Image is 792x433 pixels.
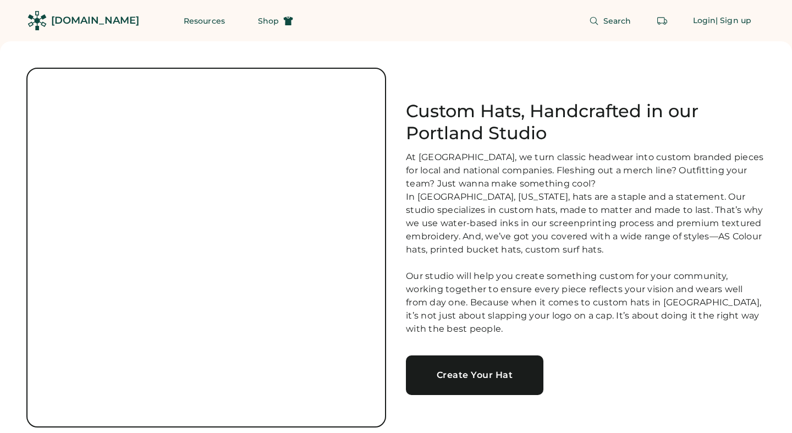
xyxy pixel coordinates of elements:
div: | Sign up [716,15,751,26]
img: no [28,69,385,426]
a: Create Your Hat [406,355,543,395]
span: Shop [258,17,279,25]
div: Login [693,15,716,26]
button: Resources [170,10,238,32]
span: Search [603,17,631,25]
img: Rendered Logo - Screens [28,11,47,30]
button: Retrieve an order [651,10,673,32]
h1: Custom Hats, Handcrafted in our Portland Studio [406,100,766,144]
div: Create Your Hat [419,371,530,380]
button: Search [576,10,645,32]
button: Shop [245,10,306,32]
div: [DOMAIN_NAME] [51,14,139,28]
div: At [GEOGRAPHIC_DATA], we turn classic headwear into custom branded pieces for local and national ... [406,151,766,336]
